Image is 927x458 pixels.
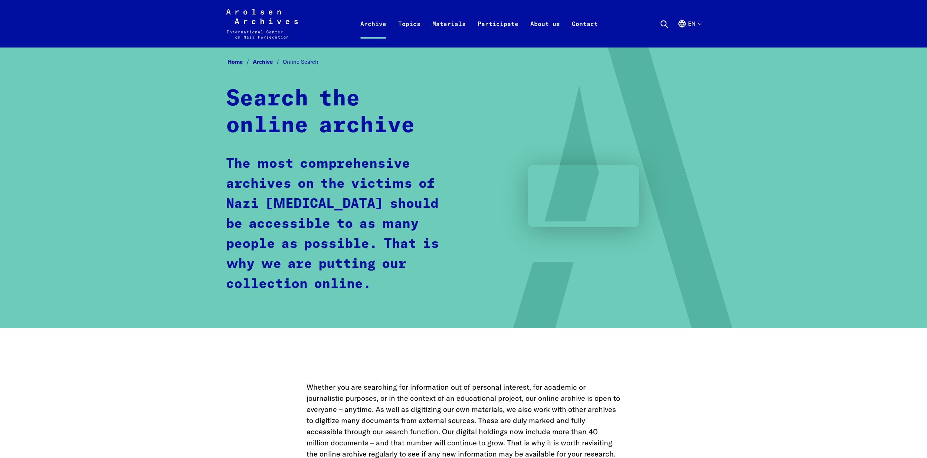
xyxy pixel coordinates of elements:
a: Materials [426,18,472,48]
a: Topics [392,18,426,48]
nav: Breadcrumb [226,56,701,68]
a: Participate [472,18,524,48]
a: Home [227,58,253,65]
p: The most comprehensive archives on the victims of Nazi [MEDICAL_DATA] should be accessible to as ... [226,154,451,294]
a: About us [524,18,566,48]
strong: Search the online archive [226,88,415,137]
nav: Primary [354,9,604,39]
a: Archive [253,58,283,65]
span: Online Search [283,58,318,65]
a: Contact [566,18,604,48]
a: Archive [354,18,392,48]
button: English, language selection [678,19,701,46]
